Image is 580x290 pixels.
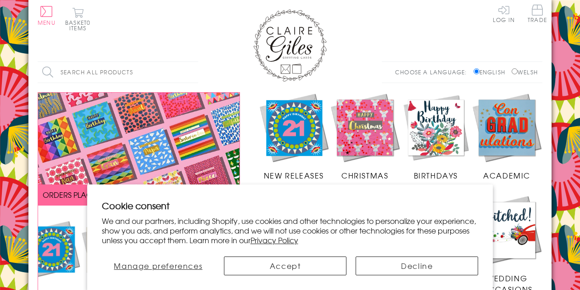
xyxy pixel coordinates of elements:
[114,260,202,271] span: Manage preferences
[401,92,472,181] a: Birthdays
[474,68,510,76] label: English
[258,92,329,181] a: New Releases
[38,62,198,83] input: Search all products
[414,170,458,181] span: Birthdays
[65,7,90,31] button: Basket0 items
[102,257,215,275] button: Manage preferences
[341,170,388,181] span: Christmas
[395,68,472,76] p: Choose a language:
[43,189,235,200] span: ORDERS PLACED BY 12 NOON GET SENT THE SAME DAY
[69,18,90,32] span: 0 items
[512,68,538,76] label: Welsh
[189,62,198,83] input: Search
[528,5,547,22] span: Trade
[251,234,298,245] a: Privacy Policy
[264,170,324,181] span: New Releases
[102,216,479,245] p: We and our partners, including Shopify, use cookies and other technologies to personalize your ex...
[528,5,547,24] a: Trade
[224,257,346,275] button: Accept
[493,5,515,22] a: Log In
[329,92,401,181] a: Christmas
[38,6,56,25] button: Menu
[102,199,479,212] h2: Cookie consent
[474,68,480,74] input: English
[512,68,518,74] input: Welsh
[483,170,530,181] span: Academic
[356,257,478,275] button: Decline
[253,9,327,82] img: Claire Giles Greetings Cards
[471,92,542,181] a: Academic
[38,18,56,27] span: Menu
